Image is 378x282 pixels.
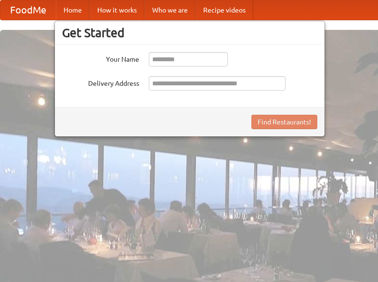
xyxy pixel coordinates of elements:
[56,0,90,20] a: Home
[196,0,253,20] a: Recipe videos
[90,0,144,20] a: How it works
[251,115,317,129] button: Find Restaurants!
[144,0,196,20] a: Who we are
[62,26,317,40] h3: Get Started
[62,76,139,88] label: Delivery Address
[0,0,56,20] a: FoodMe
[62,52,139,64] label: Your Name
